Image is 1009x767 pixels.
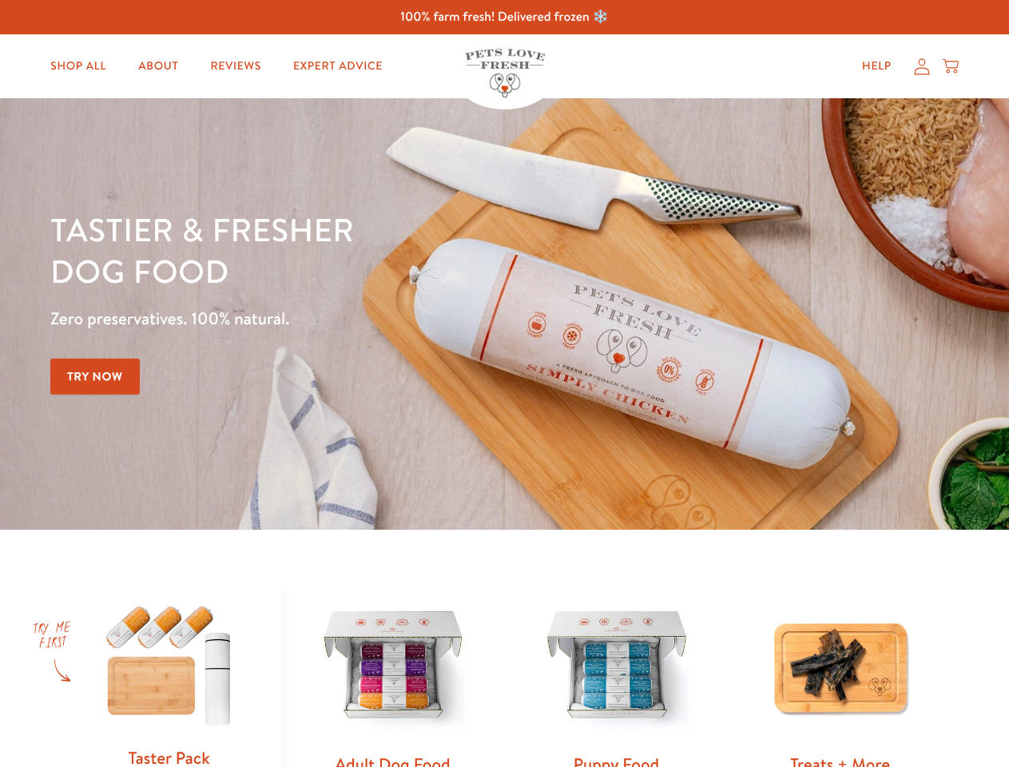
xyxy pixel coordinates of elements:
img: Pets Love Fresh [465,49,545,97]
h1: Tastier & fresher dog food [50,209,656,292]
a: About [125,50,191,82]
a: Expert Advice [280,50,395,82]
a: Try Now [50,359,140,395]
a: Reviews [197,50,273,82]
a: Shop All [38,50,119,82]
a: Help [849,50,904,82]
p: Zero preservatives. 100% natural. [50,304,656,333]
